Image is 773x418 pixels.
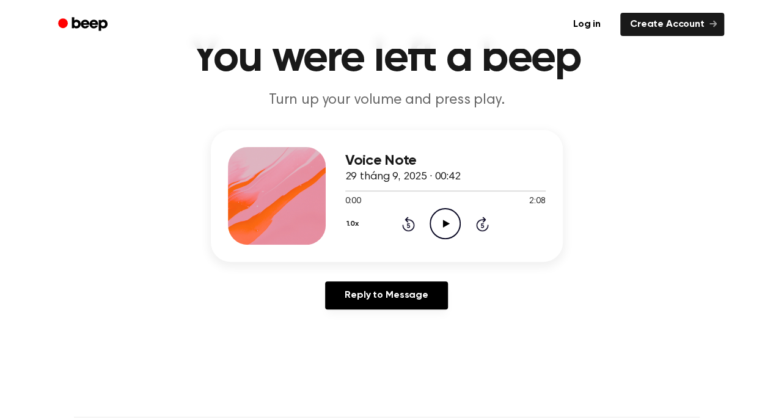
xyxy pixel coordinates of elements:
[345,195,361,208] span: 0:00
[529,195,545,208] span: 2:08
[561,10,613,38] a: Log in
[345,153,546,169] h3: Voice Note
[152,90,621,110] p: Turn up your volume and press play.
[74,37,700,81] h1: You were left a beep
[345,214,364,234] button: 1.0x
[620,13,724,36] a: Create Account
[345,171,461,182] span: 29 tháng 9, 2025 · 00:42
[325,281,447,309] a: Reply to Message
[49,13,119,37] a: Beep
